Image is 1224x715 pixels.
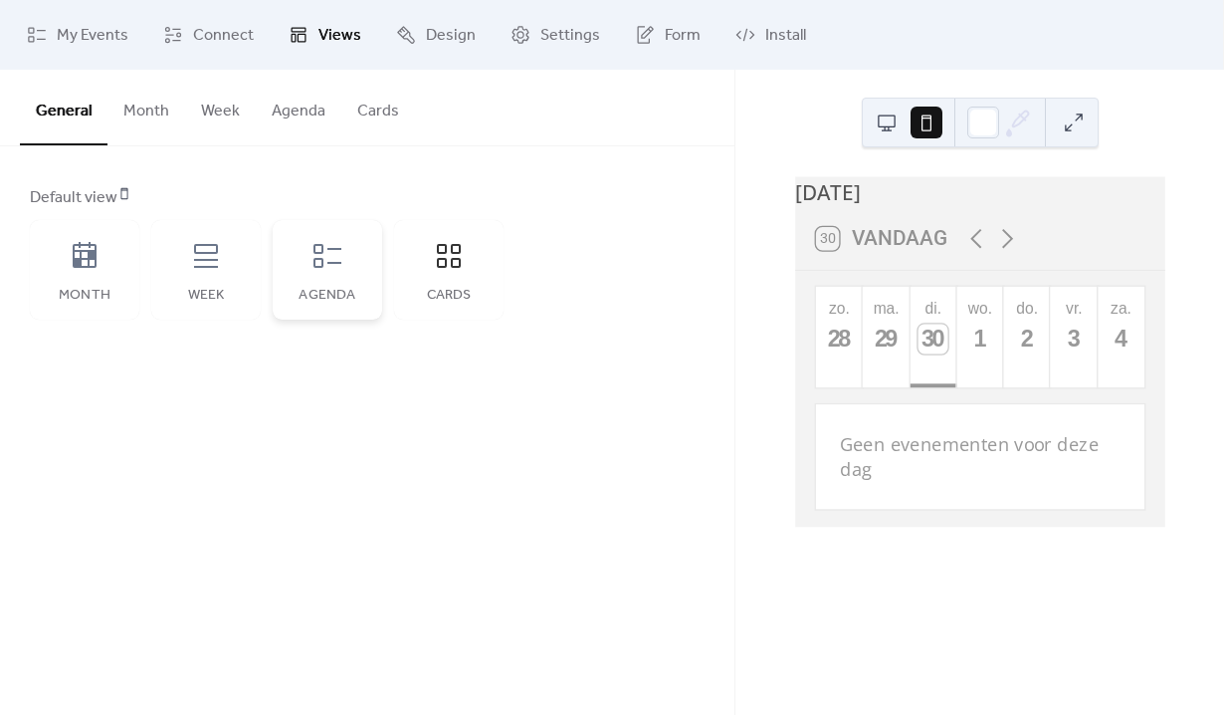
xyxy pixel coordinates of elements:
[765,24,806,48] span: Install
[1011,300,1043,318] div: do.
[665,24,701,48] span: Form
[918,325,947,354] div: 30
[540,24,600,48] span: Settings
[1050,287,1097,387] button: vr.3
[819,413,1141,499] div: Geen evenementen voor deze dag
[872,325,901,354] div: 29
[795,176,1165,207] div: [DATE]
[620,8,715,62] a: Form
[1012,325,1041,354] div: 2
[341,70,415,143] button: Cards
[318,24,361,48] span: Views
[1097,287,1143,387] button: za.4
[57,24,128,48] span: My Events
[1058,300,1090,318] div: vr.
[107,70,185,143] button: Month
[823,300,855,318] div: zo.
[414,288,484,304] div: Cards
[1059,325,1088,354] div: 3
[12,8,143,62] a: My Events
[965,325,994,354] div: 1
[426,24,476,48] span: Design
[185,70,256,143] button: Week
[1106,325,1134,354] div: 4
[193,24,254,48] span: Connect
[274,8,376,62] a: Views
[824,325,853,354] div: 28
[148,8,269,62] a: Connect
[496,8,615,62] a: Settings
[171,288,241,304] div: Week
[870,300,902,318] div: ma.
[720,8,821,62] a: Install
[1105,300,1136,318] div: za.
[293,288,362,304] div: Agenda
[863,287,910,387] button: ma.29
[910,287,956,387] button: di.30
[381,8,491,62] a: Design
[256,70,341,143] button: Agenda
[30,186,701,210] div: Default view
[1003,287,1050,387] button: do.2
[956,287,1003,387] button: wo.1
[50,288,119,304] div: Month
[815,287,862,387] button: zo.28
[964,300,996,318] div: wo.
[918,300,949,318] div: di.
[20,70,107,145] button: General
